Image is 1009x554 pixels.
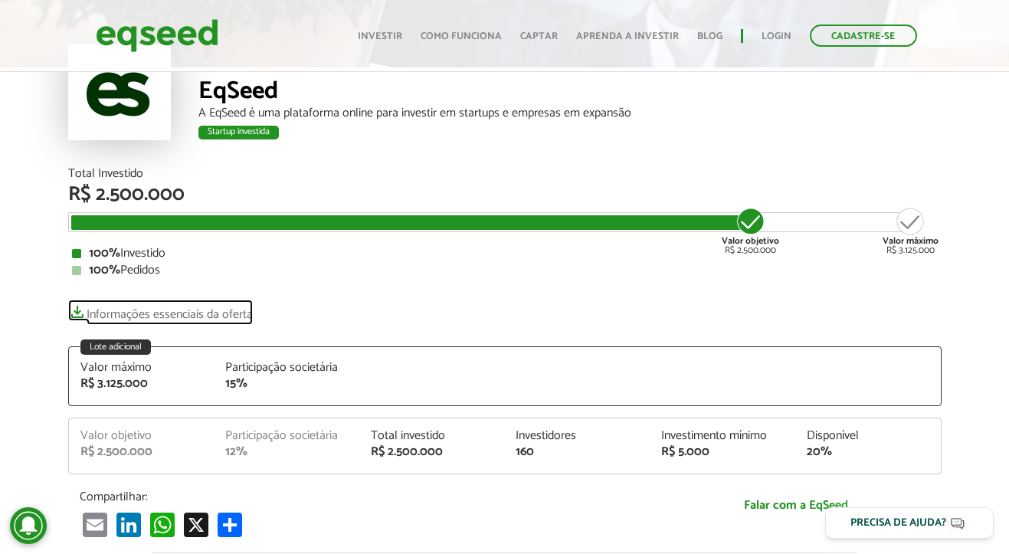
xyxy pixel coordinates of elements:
[80,512,110,537] a: Email
[198,126,279,139] div: Startup investida
[147,512,178,537] a: WhatsApp
[198,79,942,107] div: EqSeed
[72,264,938,277] div: Pedidos
[80,378,203,390] div: R$ 3.125.000
[883,206,939,255] div: R$ 3.125.000
[762,31,791,41] a: Login
[662,490,930,521] a: Falar com a EqSeed
[421,31,502,41] a: Como funciona
[722,206,779,255] div: R$ 2.500.000
[661,430,784,442] div: Investimento mínimo
[810,25,917,47] a: Cadastre-se
[371,430,493,442] div: Total investido
[68,185,942,205] div: R$ 2.500.000
[72,247,938,260] div: Investido
[89,260,120,280] strong: 100%
[225,362,348,374] div: Participação societária
[68,300,253,321] a: Informações essenciais da oferta
[883,234,939,248] strong: Valor máximo
[80,430,203,442] div: Valor objetivo
[697,31,722,41] a: Blog
[225,430,348,442] div: Participação societária
[80,362,203,374] div: Valor máximo
[722,234,779,248] strong: Valor objetivo
[113,512,144,537] a: LinkedIn
[520,31,558,41] a: Captar
[80,339,151,355] div: Lote adicional
[661,446,784,458] div: R$ 5.000
[225,378,348,390] div: 15%
[371,446,493,458] div: R$ 2.500.000
[198,107,942,120] div: A EqSeed é uma plataforma online para investir em startups e empresas em expansão
[358,31,402,41] a: Investir
[181,512,211,537] a: X
[80,490,639,504] p: Compartilhar:
[80,446,203,458] div: R$ 2.500.000
[225,446,348,458] div: 12%
[516,430,638,442] div: Investidores
[68,168,942,180] div: Total Investido
[807,430,929,442] div: Disponível
[89,243,120,264] strong: 100%
[516,446,638,458] div: 160
[96,15,218,56] img: EqSeed
[215,512,245,537] a: Partilhar
[807,446,929,458] div: 20%
[576,31,679,41] a: Aprenda a investir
